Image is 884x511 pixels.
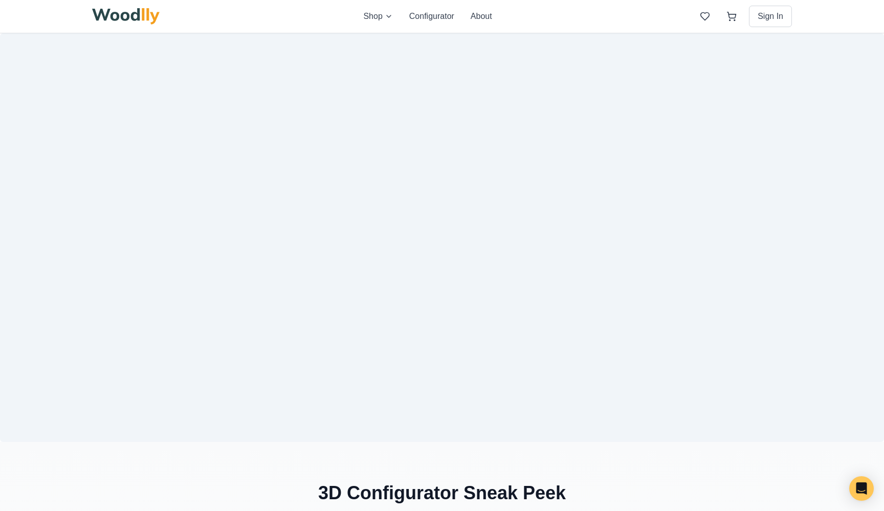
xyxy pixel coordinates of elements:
[749,6,792,27] button: Sign In
[849,476,874,501] div: Open Intercom Messenger
[363,10,392,23] button: Shop
[471,10,492,23] button: About
[92,483,792,503] h2: 3D Configurator Sneak Peek
[409,10,454,23] button: Configurator
[92,8,160,25] img: Woodlly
